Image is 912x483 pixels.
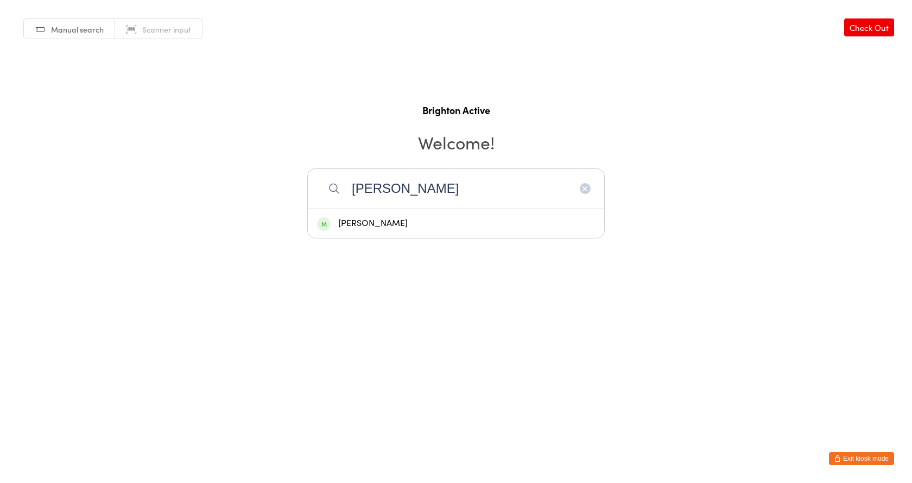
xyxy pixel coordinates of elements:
[11,130,901,154] h2: Welcome!
[317,216,595,231] div: [PERSON_NAME]
[11,103,901,117] h1: Brighton Active
[51,24,104,35] span: Manual search
[142,24,191,35] span: Scanner input
[829,452,894,465] button: Exit kiosk mode
[307,168,605,209] input: Search
[844,18,894,36] a: Check Out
